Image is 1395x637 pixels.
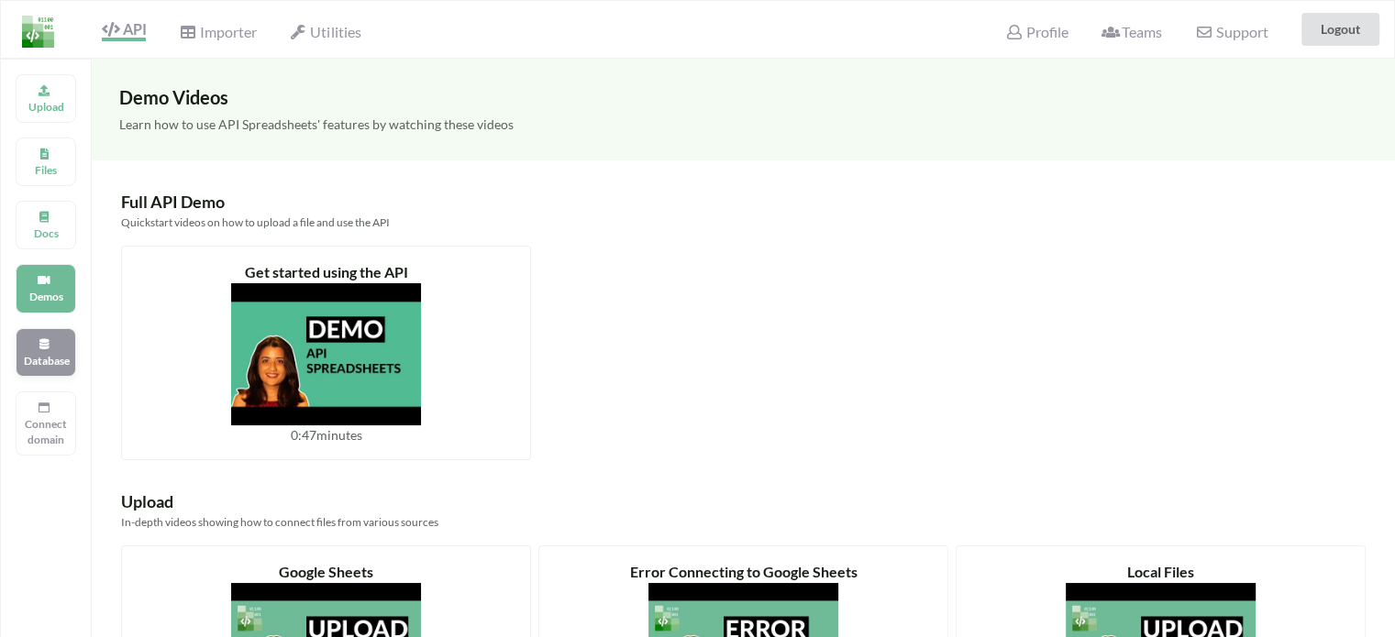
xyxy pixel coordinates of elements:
div: Local Files [971,561,1350,583]
div: Full API Demo [121,190,1366,214]
span: Profile [1005,23,1068,40]
span: API [102,20,146,38]
p: Connect domain [24,416,68,447]
img: video thumbnail [231,283,421,425]
p: Upload [24,99,68,115]
div: Upload [121,489,1366,514]
p: Demos [24,289,68,304]
div: Error Connecting to Google Sheets [554,561,933,583]
img: LogoIcon.png [22,16,54,48]
span: Support [1195,25,1268,39]
span: Teams [1102,23,1162,40]
h5: Learn how to use API Spreadsheets' features by watching these videos [119,117,1367,133]
span: Importer [179,23,256,40]
button: Logout [1301,13,1379,46]
div: Get started using the API [137,261,515,283]
p: Files [24,162,68,178]
div: 0:47 minutes [137,425,515,445]
div: Google Sheets [137,561,515,583]
div: Quickstart videos on how to upload a file and use the API [121,214,1366,231]
h3: Demo Videos [119,86,1367,108]
div: In-depth videos showing how to connect files from various sources [121,514,1366,531]
span: Utilities [290,23,360,40]
p: Docs [24,225,68,241]
p: Database [24,353,68,368]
